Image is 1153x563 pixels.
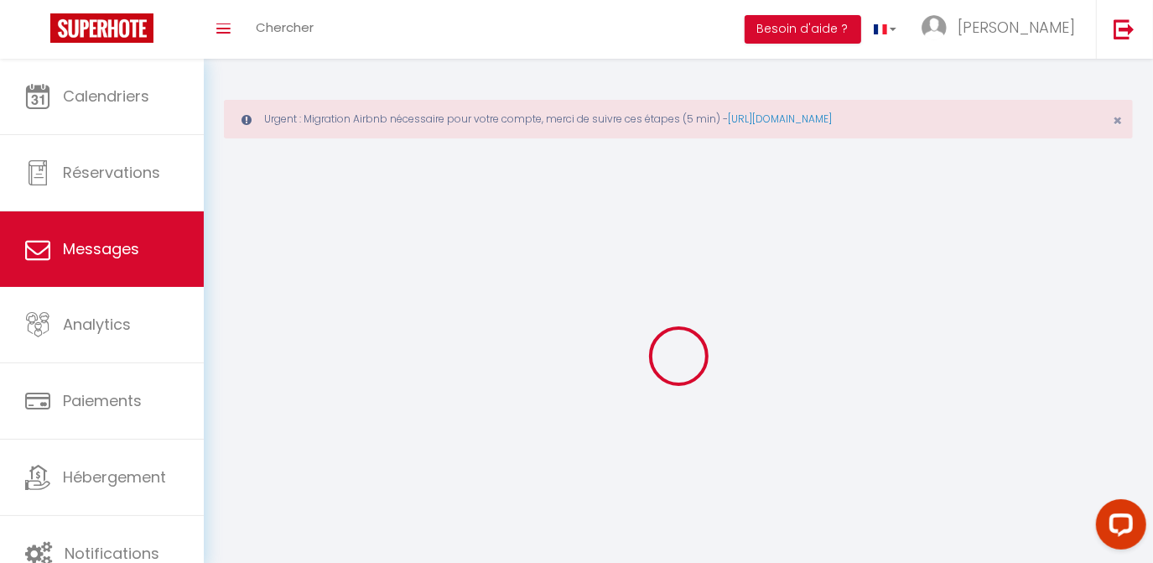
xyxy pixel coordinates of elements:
[63,314,131,335] span: Analytics
[1113,110,1122,131] span: ×
[63,467,166,487] span: Hébergement
[63,390,142,411] span: Paiements
[728,112,832,126] a: [URL][DOMAIN_NAME]
[1113,113,1122,128] button: Close
[1083,493,1153,563] iframe: LiveChat chat widget
[922,15,947,40] img: ...
[745,15,861,44] button: Besoin d'aide ?
[63,238,139,259] span: Messages
[50,13,153,43] img: Super Booking
[63,86,149,107] span: Calendriers
[256,18,314,36] span: Chercher
[224,100,1133,138] div: Urgent : Migration Airbnb nécessaire pour votre compte, merci de suivre ces étapes (5 min) -
[63,162,160,183] span: Réservations
[1114,18,1135,39] img: logout
[958,17,1075,38] span: [PERSON_NAME]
